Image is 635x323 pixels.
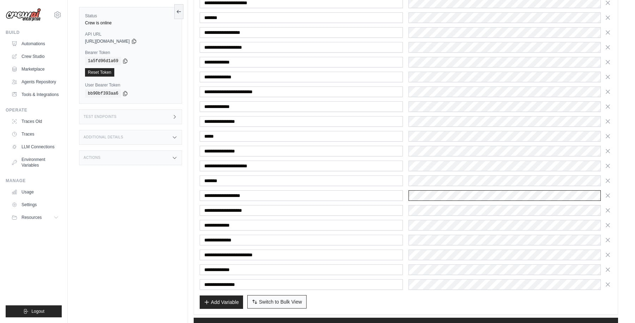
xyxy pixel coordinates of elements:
span: [URL][DOMAIN_NAME] [85,38,130,44]
a: LLM Connections [8,141,62,152]
label: User Bearer Token [85,82,176,88]
label: Status [85,13,176,19]
label: Bearer Token [85,50,176,55]
a: Reset Token [85,68,114,77]
code: bb90bf393aa6 [85,89,121,98]
span: Resources [22,215,42,220]
a: Crew Studio [8,51,62,62]
a: Traces [8,128,62,140]
a: Traces Old [8,116,62,127]
a: Marketplace [8,64,62,75]
span: Switch to Bulk View [259,298,302,305]
div: Crew is online [85,20,176,26]
button: Logout [6,305,62,317]
a: Usage [8,186,62,198]
button: Add Variable [200,295,243,309]
button: Resources [8,212,62,223]
h3: Test Endpoints [84,115,117,119]
a: Settings [8,199,62,210]
a: Automations [8,38,62,49]
code: 1a5fd96d1a69 [85,57,121,65]
button: Switch to Bulk View [247,295,307,309]
a: Agents Repository [8,76,62,88]
span: Logout [31,309,44,314]
h3: Actions [84,156,101,160]
a: Environment Variables [8,154,62,171]
img: Logo [6,8,41,22]
h3: Additional Details [84,135,123,139]
div: Manage [6,178,62,184]
a: Tools & Integrations [8,89,62,100]
label: API URL [85,31,176,37]
div: Build [6,30,62,35]
div: Operate [6,107,62,113]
